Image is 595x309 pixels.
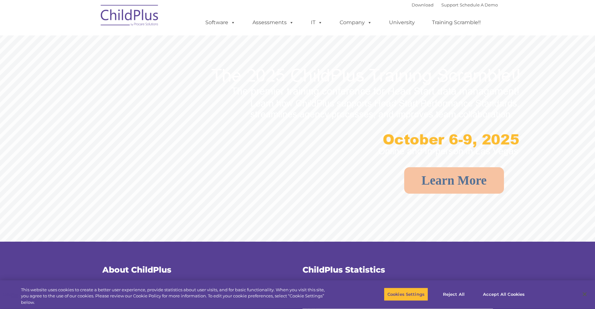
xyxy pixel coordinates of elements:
button: Accept All Cookies [479,287,528,301]
a: Training Scramble!! [426,16,487,29]
font: | [412,2,498,7]
div: This website uses cookies to create a better user experience, provide statistics about user visit... [21,287,327,306]
a: Download [412,2,434,7]
img: ChildPlus by Procare Solutions [97,0,162,33]
a: University [383,16,421,29]
a: IT [304,16,329,29]
span: About ChildPlus [102,265,171,275]
button: Reject All [434,287,474,301]
a: Company [333,16,378,29]
a: Schedule A Demo [460,2,498,7]
button: Cookies Settings [384,287,428,301]
a: Assessments [246,16,300,29]
a: Support [441,2,458,7]
a: Software [199,16,242,29]
button: Close [578,287,592,301]
span: ChildPlus Statistics [303,265,385,275]
a: Learn More [404,167,504,194]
